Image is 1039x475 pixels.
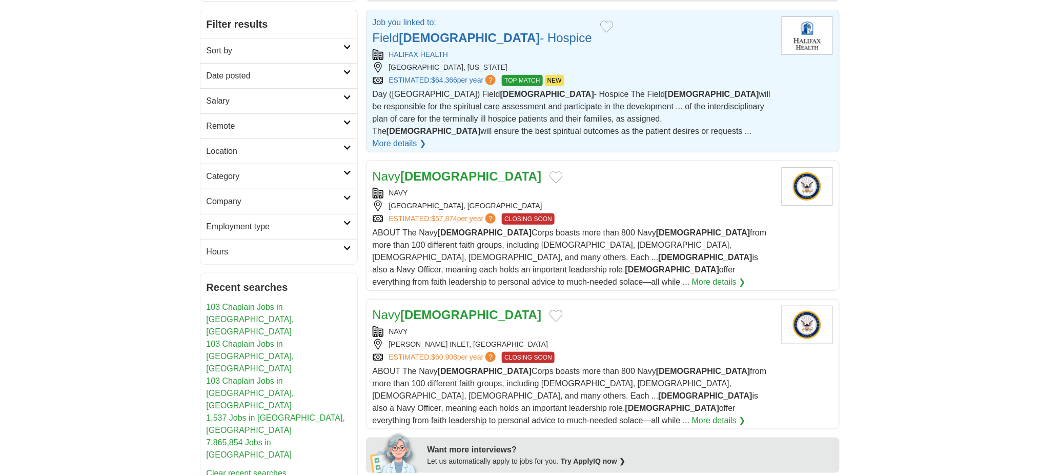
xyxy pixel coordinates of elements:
h2: Filter results [200,10,357,38]
a: More details ❯ [373,137,426,150]
strong: [DEMOGRAPHIC_DATA] [399,31,540,45]
span: ? [485,352,496,362]
a: Date posted [200,63,357,88]
span: $57,874 [431,214,457,223]
div: [GEOGRAPHIC_DATA], [GEOGRAPHIC_DATA] [373,201,773,211]
a: Field[DEMOGRAPHIC_DATA]- Hospice [373,31,593,45]
strong: [DEMOGRAPHIC_DATA] [625,404,719,412]
a: 103 Chaplain Jobs in [GEOGRAPHIC_DATA], [GEOGRAPHIC_DATA] [207,377,294,410]
strong: [DEMOGRAPHIC_DATA] [500,90,594,98]
h2: Company [207,195,343,208]
strong: [DEMOGRAPHIC_DATA] [438,228,532,237]
a: Company [200,189,357,214]
a: 103 Chaplain Jobs in [GEOGRAPHIC_DATA], [GEOGRAPHIC_DATA] [207,340,294,373]
a: Location [200,138,357,164]
p: Job you linked to: [373,16,593,29]
img: U.S. Navy logo [782,306,833,344]
span: $64,366 [431,76,457,84]
a: More details ❯ [692,414,746,427]
strong: [DEMOGRAPHIC_DATA] [400,169,541,183]
strong: [DEMOGRAPHIC_DATA] [438,367,532,375]
a: More details ❯ [692,276,746,288]
h2: Recent searches [207,280,351,295]
img: apply-iq-scientist.png [370,432,420,473]
div: [PERSON_NAME] INLET, [GEOGRAPHIC_DATA] [373,339,773,350]
h2: Category [207,170,343,183]
a: 103 Chaplain Jobs in [GEOGRAPHIC_DATA], [GEOGRAPHIC_DATA] [207,303,294,336]
span: Day ([GEOGRAPHIC_DATA]) Field - Hospice The Field will be responsible for the spiritual care asse... [373,90,771,135]
a: 7,865,854 Jobs in [GEOGRAPHIC_DATA] [207,438,292,459]
strong: [DEMOGRAPHIC_DATA] [656,367,750,375]
a: Employment type [200,214,357,239]
a: Navy[DEMOGRAPHIC_DATA] [373,308,542,322]
strong: [DEMOGRAPHIC_DATA] [659,253,752,262]
span: ABOUT The Navy Corps boasts more than 800 Navy from more than 100 different faith groups, includi... [373,228,767,286]
h2: Hours [207,246,343,258]
a: Remote [200,113,357,138]
div: Let us automatically apply to jobs for you. [427,456,833,467]
strong: [DEMOGRAPHIC_DATA] [386,127,480,135]
img: Halifax Health logo [782,16,833,55]
span: ABOUT The Navy Corps boasts more than 800 Navy from more than 100 different faith groups, includi... [373,367,767,425]
span: TOP MATCH [502,75,542,86]
strong: [DEMOGRAPHIC_DATA] [659,391,752,400]
a: HALIFAX HEALTH [389,50,449,58]
a: Navy[DEMOGRAPHIC_DATA] [373,169,542,183]
strong: [DEMOGRAPHIC_DATA] [665,90,759,98]
a: ESTIMATED:$57,874per year? [389,213,498,225]
h2: Location [207,145,343,157]
a: Salary [200,88,357,113]
a: ESTIMATED:$64,366per year? [389,75,498,86]
img: U.S. Navy logo [782,167,833,206]
h2: Remote [207,120,343,132]
a: Sort by [200,38,357,63]
span: NEW [545,75,564,86]
div: [GEOGRAPHIC_DATA], [US_STATE] [373,62,773,73]
strong: [DEMOGRAPHIC_DATA] [625,265,719,274]
button: Add to favorite jobs [549,310,563,322]
a: ESTIMATED:$60,908per year? [389,352,498,363]
span: CLOSING SOON [502,213,555,225]
h2: Date posted [207,70,343,82]
span: CLOSING SOON [502,352,555,363]
a: Try ApplyIQ now ❯ [561,457,625,465]
h2: Salary [207,95,343,107]
strong: [DEMOGRAPHIC_DATA] [656,228,750,237]
div: Want more interviews? [427,444,833,456]
a: NAVY [389,327,408,335]
strong: [DEMOGRAPHIC_DATA] [400,308,541,322]
span: ? [485,213,496,224]
h2: Sort by [207,45,343,57]
span: $60,908 [431,353,457,361]
button: Add to favorite jobs [600,21,614,33]
a: 1,537 Jobs in [GEOGRAPHIC_DATA], [GEOGRAPHIC_DATA] [207,413,345,434]
a: Hours [200,239,357,264]
a: NAVY [389,189,408,197]
button: Add to favorite jobs [549,171,563,184]
a: Category [200,164,357,189]
h2: Employment type [207,221,343,233]
span: ? [485,75,496,85]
